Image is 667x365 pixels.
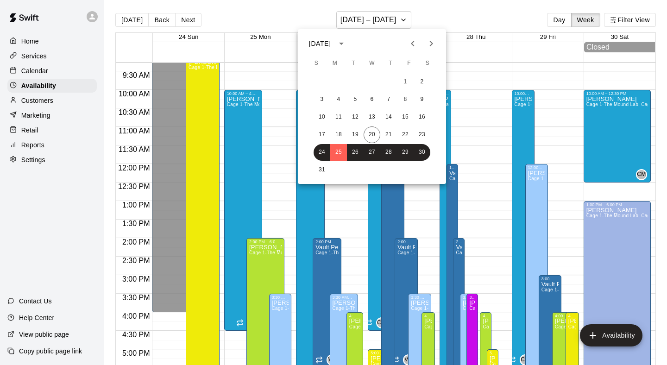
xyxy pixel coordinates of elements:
[414,109,430,126] button: 16
[364,144,380,161] button: 27
[347,144,364,161] button: 26
[364,109,380,126] button: 13
[397,109,414,126] button: 15
[345,54,362,73] span: Tuesday
[314,144,330,161] button: 24
[330,91,347,108] button: 4
[414,74,430,90] button: 2
[327,54,343,73] span: Monday
[403,34,422,53] button: Previous month
[380,126,397,143] button: 21
[364,126,380,143] button: 20
[364,91,380,108] button: 6
[364,54,380,73] span: Wednesday
[308,54,325,73] span: Sunday
[414,126,430,143] button: 23
[347,91,364,108] button: 5
[330,126,347,143] button: 18
[314,126,330,143] button: 17
[309,39,331,49] div: [DATE]
[397,126,414,143] button: 22
[380,144,397,161] button: 28
[330,144,347,161] button: 25
[380,91,397,108] button: 7
[422,34,440,53] button: Next month
[330,109,347,126] button: 11
[397,144,414,161] button: 29
[414,144,430,161] button: 30
[397,74,414,90] button: 1
[397,91,414,108] button: 8
[347,109,364,126] button: 12
[382,54,399,73] span: Thursday
[314,109,330,126] button: 10
[314,162,330,178] button: 31
[419,54,436,73] span: Saturday
[401,54,417,73] span: Friday
[380,109,397,126] button: 14
[314,91,330,108] button: 3
[347,126,364,143] button: 19
[333,36,349,51] button: calendar view is open, switch to year view
[414,91,430,108] button: 9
